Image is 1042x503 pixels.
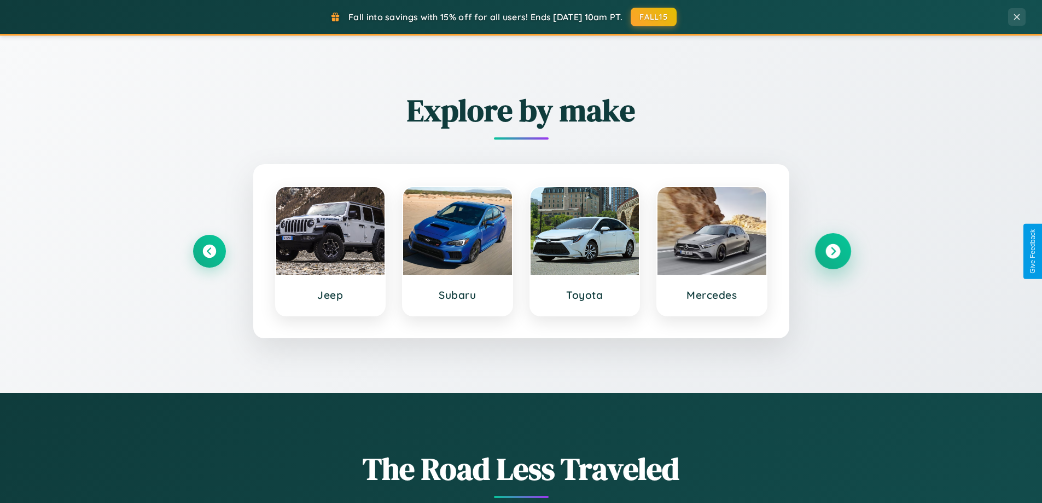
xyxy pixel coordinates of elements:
[193,448,849,490] h1: The Road Less Traveled
[414,288,501,302] h3: Subaru
[1029,229,1037,274] div: Give Feedback
[348,11,622,22] span: Fall into savings with 15% off for all users! Ends [DATE] 10am PT.
[542,288,628,302] h3: Toyota
[668,288,755,302] h3: Mercedes
[631,8,677,26] button: FALL15
[287,288,374,302] h3: Jeep
[193,89,849,131] h2: Explore by make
